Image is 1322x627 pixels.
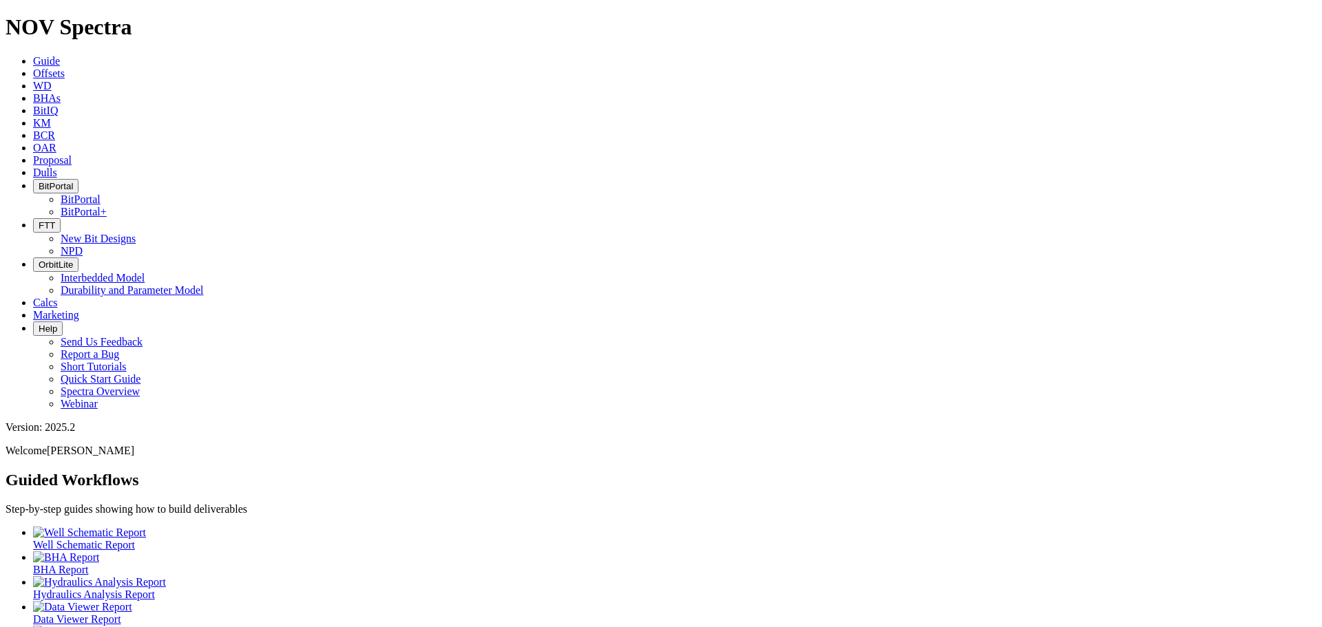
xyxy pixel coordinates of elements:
[33,129,55,141] a: BCR
[33,551,99,564] img: BHA Report
[6,445,1316,457] p: Welcome
[33,309,79,321] a: Marketing
[33,257,78,272] button: OrbitLite
[6,421,1316,434] div: Version: 2025.2
[33,551,1316,575] a: BHA Report BHA Report
[39,181,73,191] span: BitPortal
[33,179,78,193] button: BitPortal
[33,142,56,153] a: OAR
[33,576,1316,600] a: Hydraulics Analysis Report Hydraulics Analysis Report
[33,117,51,129] a: KM
[61,385,140,397] a: Spectra Overview
[61,348,119,360] a: Report a Bug
[61,336,143,348] a: Send Us Feedback
[39,259,73,270] span: OrbitLite
[61,284,204,296] a: Durability and Parameter Model
[33,576,166,588] img: Hydraulics Analysis Report
[6,503,1316,516] p: Step-by-step guides showing how to build deliverables
[33,527,146,539] img: Well Schematic Report
[33,321,63,336] button: Help
[33,588,155,600] span: Hydraulics Analysis Report
[39,220,55,231] span: FTT
[33,55,60,67] a: Guide
[33,297,58,308] a: Calcs
[33,80,52,92] a: WD
[61,233,136,244] a: New Bit Designs
[61,373,140,385] a: Quick Start Guide
[33,601,1316,625] a: Data Viewer Report Data Viewer Report
[33,601,132,613] img: Data Viewer Report
[6,14,1316,40] h1: NOV Spectra
[39,323,57,334] span: Help
[61,361,127,372] a: Short Tutorials
[33,154,72,166] a: Proposal
[61,206,107,217] a: BitPortal+
[33,67,65,79] a: Offsets
[33,527,1316,551] a: Well Schematic Report Well Schematic Report
[33,218,61,233] button: FTT
[33,539,135,551] span: Well Schematic Report
[33,564,88,575] span: BHA Report
[47,445,134,456] span: [PERSON_NAME]
[61,193,101,205] a: BitPortal
[33,613,121,625] span: Data Viewer Report
[33,92,61,104] a: BHAs
[33,105,58,116] a: BitIQ
[61,272,145,284] a: Interbedded Model
[61,245,83,257] a: NPD
[6,471,1316,489] h2: Guided Workflows
[33,167,57,178] a: Dulls
[61,398,98,410] a: Webinar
